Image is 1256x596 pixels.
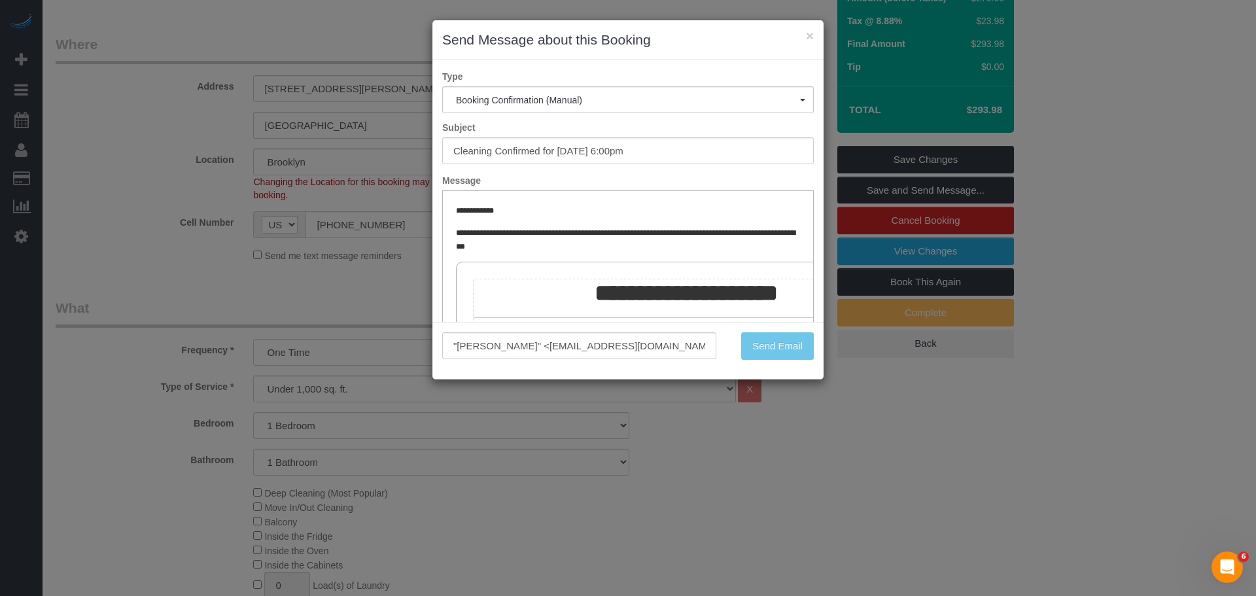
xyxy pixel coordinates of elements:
iframe: Intercom live chat [1212,552,1243,583]
label: Subject [432,121,824,134]
button: Booking Confirmation (Manual) [442,86,814,113]
iframe: Rich Text Editor, editor2 [443,191,813,395]
label: Type [432,70,824,83]
h3: Send Message about this Booking [442,30,814,50]
span: Booking Confirmation (Manual) [456,95,800,105]
span: 6 [1238,552,1249,562]
button: × [806,29,814,43]
input: Subject [442,137,814,164]
label: Message [432,174,824,187]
